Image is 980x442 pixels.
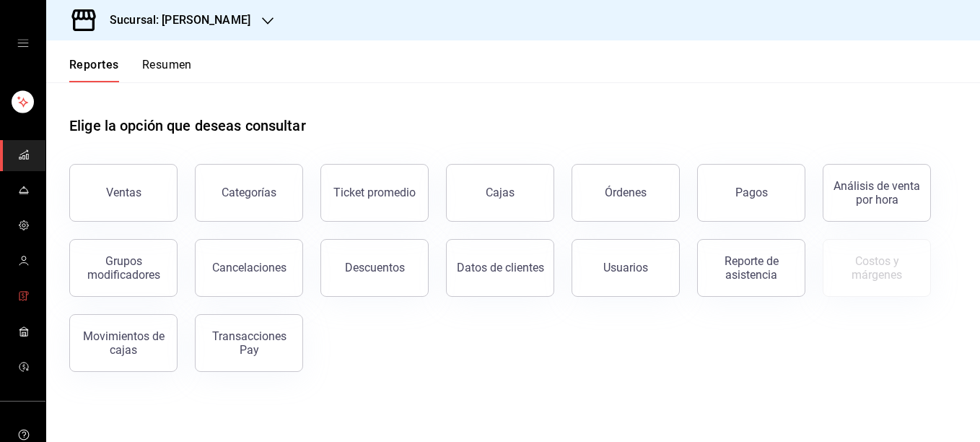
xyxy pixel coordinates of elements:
[446,164,554,222] a: Cajas
[212,261,286,274] div: Cancelaciones
[69,58,192,82] div: navigation tabs
[333,186,416,199] div: Ticket promedio
[195,239,303,297] button: Cancelaciones
[605,186,647,199] div: Órdenes
[572,164,680,222] button: Órdenes
[69,314,178,372] button: Movimientos de cajas
[706,254,796,282] div: Reporte de asistencia
[98,12,250,29] h3: Sucursal: [PERSON_NAME]
[697,164,805,222] button: Pagos
[106,186,141,199] div: Ventas
[572,239,680,297] button: Usuarios
[69,58,119,82] button: Reportes
[457,261,544,274] div: Datos de clientes
[735,186,768,199] div: Pagos
[446,239,554,297] button: Datos de clientes
[832,179,922,207] div: Análisis de venta por hora
[195,164,303,222] button: Categorías
[345,261,405,274] div: Descuentos
[823,164,931,222] button: Análisis de venta por hora
[320,239,429,297] button: Descuentos
[697,239,805,297] button: Reporte de asistencia
[142,58,192,82] button: Resumen
[69,239,178,297] button: Grupos modificadores
[204,329,294,357] div: Transacciones Pay
[832,254,922,282] div: Costos y márgenes
[195,314,303,372] button: Transacciones Pay
[79,254,168,282] div: Grupos modificadores
[69,164,178,222] button: Ventas
[79,329,168,357] div: Movimientos de cajas
[320,164,429,222] button: Ticket promedio
[823,239,931,297] button: Contrata inventarios para ver este reporte
[69,115,306,136] h1: Elige la opción que deseas consultar
[486,184,515,201] div: Cajas
[222,186,276,199] div: Categorías
[17,38,29,49] button: open drawer
[603,261,648,274] div: Usuarios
